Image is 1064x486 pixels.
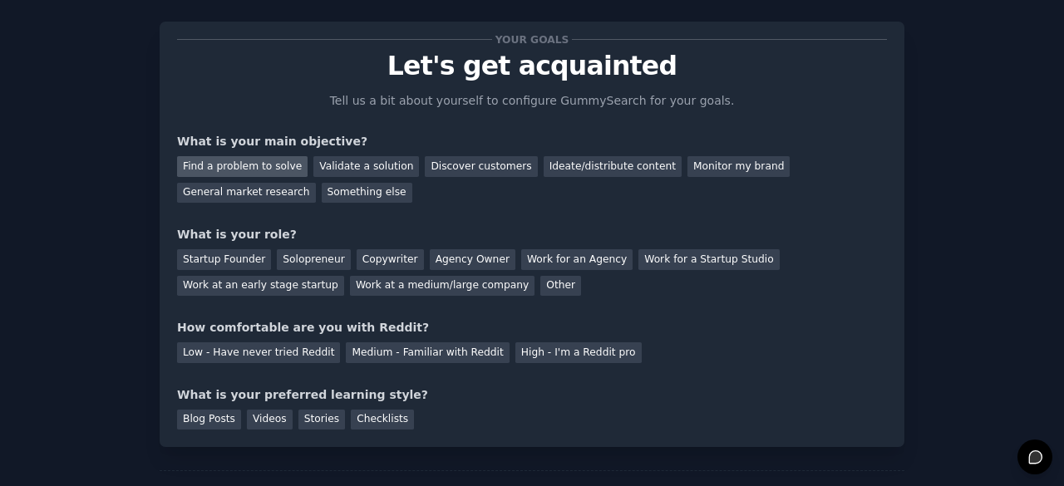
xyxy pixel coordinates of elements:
div: Low - Have never tried Reddit [177,342,340,363]
div: General market research [177,183,316,204]
div: Stories [298,410,345,430]
div: Find a problem to solve [177,156,308,177]
div: Checklists [351,410,414,430]
div: Discover customers [425,156,537,177]
div: Startup Founder [177,249,271,270]
div: Medium - Familiar with Reddit [346,342,509,363]
div: Work at an early stage startup [177,276,344,297]
div: Videos [247,410,293,430]
div: Agency Owner [430,249,515,270]
div: What is your preferred learning style? [177,386,887,404]
span: Your goals [492,31,572,48]
div: Something else [322,183,412,204]
div: Other [540,276,581,297]
div: Copywriter [357,249,424,270]
div: Validate a solution [313,156,419,177]
div: Work for an Agency [521,249,633,270]
div: Monitor my brand [687,156,790,177]
div: What is your main objective? [177,133,887,150]
p: Tell us a bit about yourself to configure GummySearch for your goals. [323,92,741,110]
div: High - I'm a Reddit pro [515,342,642,363]
div: Work at a medium/large company [350,276,534,297]
div: Work for a Startup Studio [638,249,779,270]
div: Solopreneur [277,249,350,270]
div: Ideate/distribute content [544,156,682,177]
div: How comfortable are you with Reddit? [177,319,887,336]
p: Let's get acquainted [177,52,887,81]
div: Blog Posts [177,410,241,430]
div: What is your role? [177,226,887,243]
